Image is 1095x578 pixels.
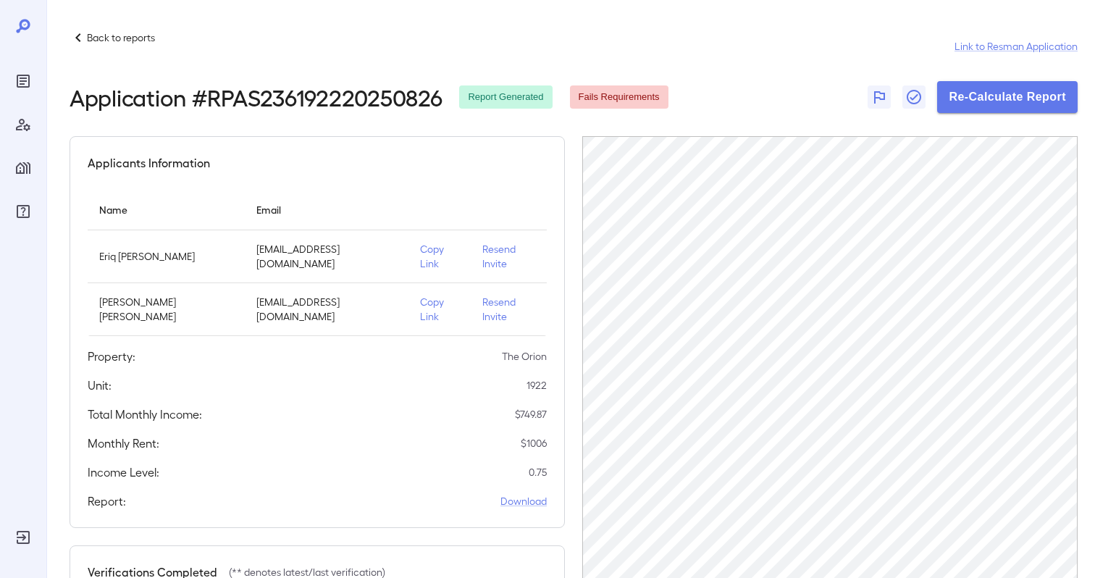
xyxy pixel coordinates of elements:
p: Resend Invite [482,295,535,324]
div: Reports [12,70,35,93]
div: Manage Users [12,113,35,136]
h5: Unit: [88,377,112,394]
h5: Report: [88,493,126,510]
h5: Property: [88,348,135,365]
div: FAQ [12,200,35,223]
h2: Application # RPAS236192220250826 [70,84,442,110]
p: [PERSON_NAME] [PERSON_NAME] [99,295,233,324]
p: Copy Link [420,295,459,324]
p: $ 1006 [521,436,547,451]
p: Eriq [PERSON_NAME] [99,249,233,264]
div: Log Out [12,526,35,549]
h5: Income Level: [88,464,159,481]
th: Email [245,189,408,230]
div: Manage Properties [12,156,35,180]
span: Fails Requirements [570,91,668,104]
p: 1922 [526,378,547,393]
p: [EMAIL_ADDRESS][DOMAIN_NAME] [256,242,397,271]
p: Back to reports [87,30,155,45]
p: $ 749.87 [515,407,547,422]
p: 0.75 [529,465,547,479]
p: [EMAIL_ADDRESS][DOMAIN_NAME] [256,295,397,324]
p: Copy Link [420,242,459,271]
a: Download [500,494,547,508]
h5: Total Monthly Income: [88,406,202,423]
button: Close Report [902,85,926,109]
h5: Monthly Rent: [88,435,159,452]
h5: Applicants Information [88,154,210,172]
button: Re-Calculate Report [937,81,1078,113]
a: Link to Resman Application [955,39,1078,54]
p: Resend Invite [482,242,535,271]
button: Flag Report [868,85,891,109]
span: Report Generated [459,91,552,104]
table: simple table [88,189,547,336]
th: Name [88,189,245,230]
p: The Orion [502,349,547,364]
